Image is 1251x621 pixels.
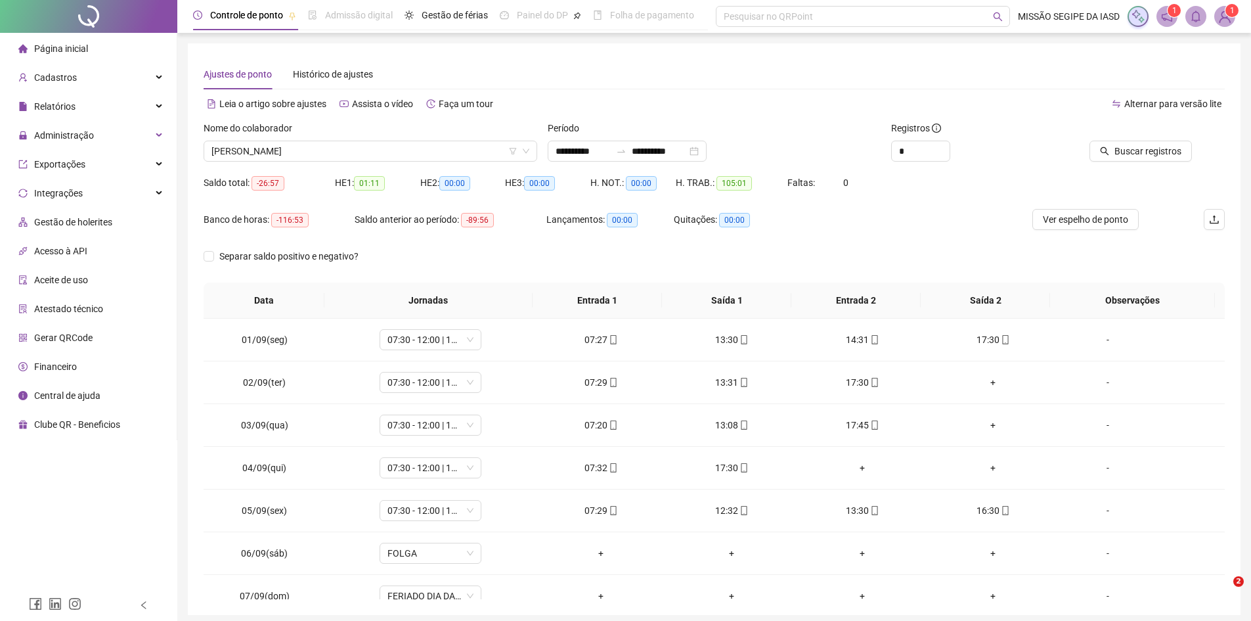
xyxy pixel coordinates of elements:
span: MISSÃO SEGIPE DA IASD [1018,9,1120,24]
div: + [677,546,787,561]
div: + [808,589,917,603]
span: 07:30 - 12:00 | 13:00 - 17:30 [387,458,473,478]
iframe: Intercom live chat [1206,576,1238,608]
span: Acesso à API [34,246,87,256]
th: Entrada 1 [533,283,662,319]
span: file [18,102,28,111]
span: Página inicial [34,43,88,54]
span: 01/09(seg) [242,334,288,345]
th: Observações [1050,283,1215,319]
span: Folha de pagamento [610,10,694,20]
span: 00:00 [439,176,470,191]
span: mobile [738,421,749,430]
div: 13:30 [677,333,787,347]
span: sun [405,11,414,20]
span: 1 [1172,6,1177,15]
div: H. TRAB.: [676,175,787,191]
span: Exportações [34,159,85,170]
span: mobile [607,463,618,472]
span: solution [18,304,28,313]
span: mobile [999,335,1010,344]
div: 07:29 [546,375,656,390]
span: mobile [607,378,618,387]
div: - [1069,418,1147,432]
span: 07:30 - 12:00 | 13:00 - 17:30 [387,373,473,392]
span: down [522,147,530,155]
div: 16:30 [938,503,1048,518]
div: 07:32 [546,461,656,475]
span: left [139,601,148,610]
span: 03/09(qua) [241,420,288,430]
div: + [938,375,1048,390]
div: + [546,546,656,561]
span: search [1100,147,1109,156]
span: bell [1190,11,1202,22]
span: Administração [34,130,94,141]
span: notification [1161,11,1173,22]
span: 00:00 [524,176,555,191]
span: Faltas: [787,177,817,188]
div: 12:32 [677,503,787,518]
sup: 1 [1168,4,1181,17]
span: filter [509,147,517,155]
span: home [18,44,28,53]
th: Saída 2 [921,283,1050,319]
span: mobile [738,463,749,472]
span: pushpin [288,12,296,20]
span: 2 [1233,576,1244,587]
span: youtube [340,99,349,108]
div: - [1069,589,1147,603]
div: + [546,589,656,603]
span: 07:30 - 12:00 | 13:00 - 17:30 [387,415,473,435]
div: + [938,461,1048,475]
span: 0 [843,177,848,188]
span: Gestão de holerites [34,217,112,227]
div: H. NOT.: [590,175,676,191]
span: Ajustes de ponto [204,69,272,80]
span: 04/09(qui) [242,463,286,473]
span: FOLGA [387,543,473,563]
label: Período [548,121,588,135]
div: 07:27 [546,333,656,347]
span: mobile [738,378,749,387]
div: 13:30 [808,503,917,518]
th: Jornadas [324,283,533,319]
span: info-circle [932,124,941,133]
div: 07:20 [546,418,656,432]
span: Relatórios [34,101,76,112]
span: 07:30 - 12:00 | 13:00 - 16:30 [387,501,473,520]
span: book [593,11,602,20]
span: Gestão de férias [422,10,488,20]
span: 06/09(sáb) [241,548,288,559]
th: Entrada 2 [791,283,921,319]
span: Central de ajuda [34,390,100,401]
span: apartment [18,218,28,227]
div: Lançamentos: [546,212,674,227]
div: Saldo total: [204,175,335,191]
img: 68402 [1215,7,1235,26]
span: file-text [207,99,216,108]
span: pushpin [573,12,581,20]
span: mobile [869,421,879,430]
span: api [18,246,28,256]
div: + [677,589,787,603]
div: HE 2: [420,175,506,191]
span: Admissão digital [325,10,393,20]
sup: Atualize o seu contato no menu Meus Dados [1225,4,1239,17]
th: Saída 1 [662,283,791,319]
div: 13:31 [677,375,787,390]
span: info-circle [18,391,28,400]
span: sync [18,189,28,198]
span: search [993,12,1003,22]
span: -116:53 [271,213,309,227]
span: file-done [308,11,317,20]
span: user-add [18,73,28,82]
div: Banco de horas: [204,212,355,227]
span: linkedin [49,597,62,610]
span: 02/09(ter) [243,377,286,388]
span: 00:00 [719,213,750,227]
span: Buscar registros [1114,144,1181,158]
span: 00:00 [626,176,657,191]
span: upload [1209,214,1219,225]
div: - [1069,503,1147,518]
